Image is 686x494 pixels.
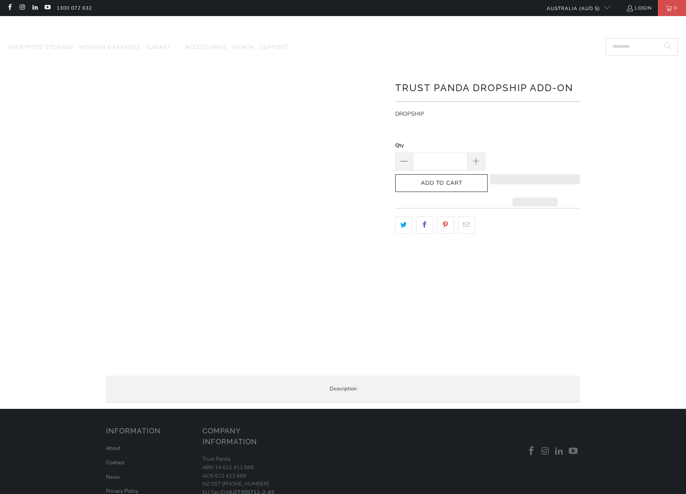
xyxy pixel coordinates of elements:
summary: YubiKey [146,38,180,57]
a: Login [626,4,652,12]
a: Trust Panda Australia on Instagram [18,5,25,11]
img: Trust Panda Australia [302,20,384,37]
span: Add to Cart [404,180,479,187]
a: Merch [233,38,254,57]
a: Trust Panda Australia on LinkedIn [31,5,38,11]
a: News [106,474,120,481]
a: Trust Panda Australia on Instagram [539,446,551,457]
a: Share this on Facebook [416,216,433,233]
span: Encrypted Storage [8,43,74,51]
a: Trust Panda Australia on YouTube [567,446,579,457]
span: DROPSHIP [395,110,424,118]
a: 1300 072 632 [57,4,92,12]
button: Add to Cart [395,174,488,192]
a: Support [259,38,288,57]
span: Accessories [185,43,227,51]
h1: Trust Panda Dropship Add-On [395,79,580,95]
a: Share this on Twitter [395,216,412,233]
a: Trust Panda Australia on Facebook [6,5,13,11]
span: YubiKey [146,43,171,51]
label: Description [106,376,580,402]
a: Encrypted Storage [8,38,74,57]
a: Share this on Pinterest [437,216,454,233]
a: Trust Panda Australia on LinkedIn [553,446,566,457]
span: Support [259,43,288,51]
a: Mission Darkness [79,38,141,57]
nav: Translation missing: en.navigation.header.main_nav [8,38,288,57]
a: Contact [106,459,125,466]
button: Search [658,38,678,56]
a: Trust Panda Australia on Facebook [525,446,537,457]
label: Qty [395,141,485,150]
a: Trust Panda Australia on YouTube [44,5,51,11]
span: Mission Darkness [79,43,141,51]
input: Search... [606,38,678,56]
a: Accessories [185,38,227,57]
a: Email this to a friend [458,216,475,233]
a: About [106,445,120,452]
span: Merch [233,43,254,51]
